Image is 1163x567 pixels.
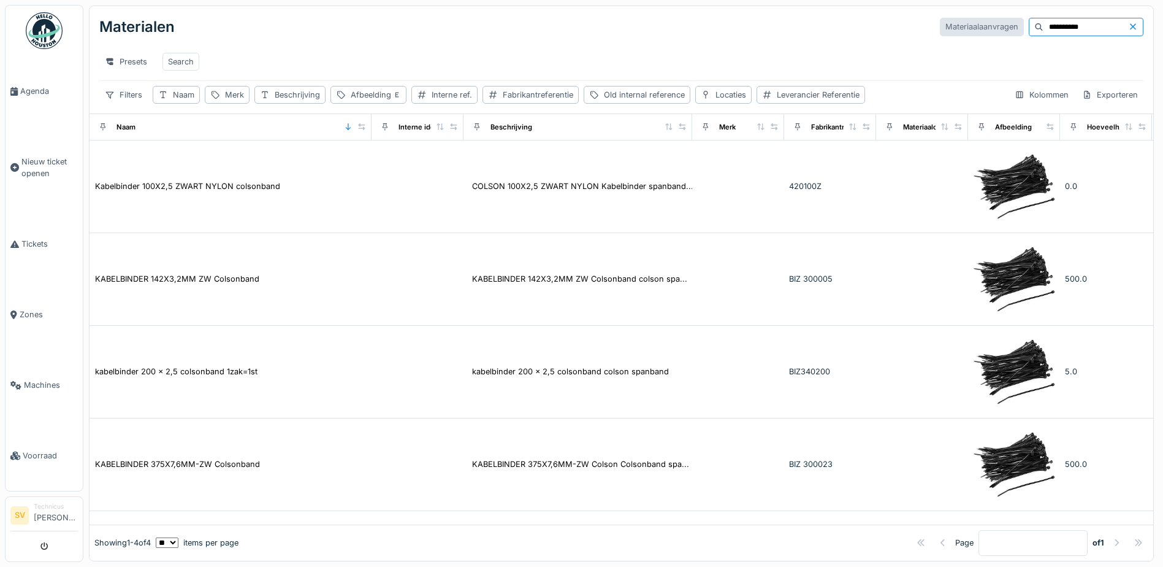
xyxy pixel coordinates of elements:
[973,145,1055,228] img: Kabelbinder 100X2,5 ZWART NYLON colsonband
[1092,537,1104,549] strong: of 1
[472,273,687,285] div: KABELBINDER 142X3,2MM ZW Colsonband colson spa...
[6,209,83,279] a: Tickets
[24,379,78,391] span: Machines
[34,502,78,511] div: Technicus
[789,458,871,470] div: BIZ 300023
[604,89,685,101] div: Old internal reference
[1065,180,1147,192] div: 0.0
[99,86,148,104] div: Filters
[23,450,78,461] span: Voorraad
[26,12,63,49] img: Badge_color-CXgf-gQk.svg
[789,273,871,285] div: BIZ 300005
[20,85,78,97] span: Agenda
[973,238,1055,320] img: KABELBINDER 142X3,2MM ZW Colsonband
[789,366,871,377] div: BIZ340200
[955,537,974,549] div: Page
[95,180,280,192] div: Kabelbinder 100X2,5 ZWART NYLON colsonband
[275,89,320,101] div: Beschrijving
[1065,458,1147,470] div: 500.0
[1077,86,1143,104] div: Exporteren
[351,89,401,101] div: Afbeelding
[6,279,83,350] a: Zones
[1065,366,1147,377] div: 5.0
[156,537,238,549] div: items per page
[1009,86,1074,104] div: Kolommen
[432,89,472,101] div: Interne ref.
[95,458,260,470] div: KABELBINDER 375X7,6MM-ZW Colsonband
[472,180,693,192] div: COLSON 100X2,5 ZWART NYLON Kabelbinder spanband...
[21,156,78,179] span: Nieuw ticket openen
[1065,273,1147,285] div: 500.0
[973,331,1055,413] img: kabelbinder 200 x 2,5 colsonband 1zak=1st
[173,89,194,101] div: Naam
[789,180,871,192] div: 420100Z
[225,89,244,101] div: Merk
[10,502,78,531] a: SV Technicus[PERSON_NAME]
[1087,122,1130,133] div: Hoeveelheid
[6,420,83,491] a: Voorraad
[10,506,29,525] li: SV
[20,309,78,320] span: Zones
[94,537,151,549] div: Showing 1 - 4 of 4
[472,458,689,470] div: KABELBINDER 375X7,6MM-ZW Colson Colsonband spa...
[995,122,1032,133] div: Afbeelding
[116,122,135,133] div: Naam
[95,366,257,377] div: kabelbinder 200 x 2,5 colsonband 1zak=1st
[6,56,83,126] a: Agenda
[99,53,153,71] div: Presets
[95,273,259,285] div: KABELBINDER 142X3,2MM ZW Colsonband
[777,89,860,101] div: Leverancier Referentie
[490,122,532,133] div: Beschrijving
[398,122,465,133] div: Interne identificator
[472,366,669,377] div: kabelbinder 200 x 2,5 colsonband colson spanband
[811,122,875,133] div: Fabrikantreferentie
[973,423,1055,506] img: KABELBINDER 375X7,6MM-ZW Colsonband
[6,126,83,209] a: Nieuw ticket openen
[903,122,965,133] div: Materiaalcategorie
[168,56,194,67] div: Search
[715,89,746,101] div: Locaties
[99,11,175,43] div: Materialen
[940,18,1024,36] div: Materiaalaanvragen
[21,238,78,250] span: Tickets
[719,122,736,133] div: Merk
[503,89,573,101] div: Fabrikantreferentie
[34,502,78,528] li: [PERSON_NAME]
[6,350,83,420] a: Machines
